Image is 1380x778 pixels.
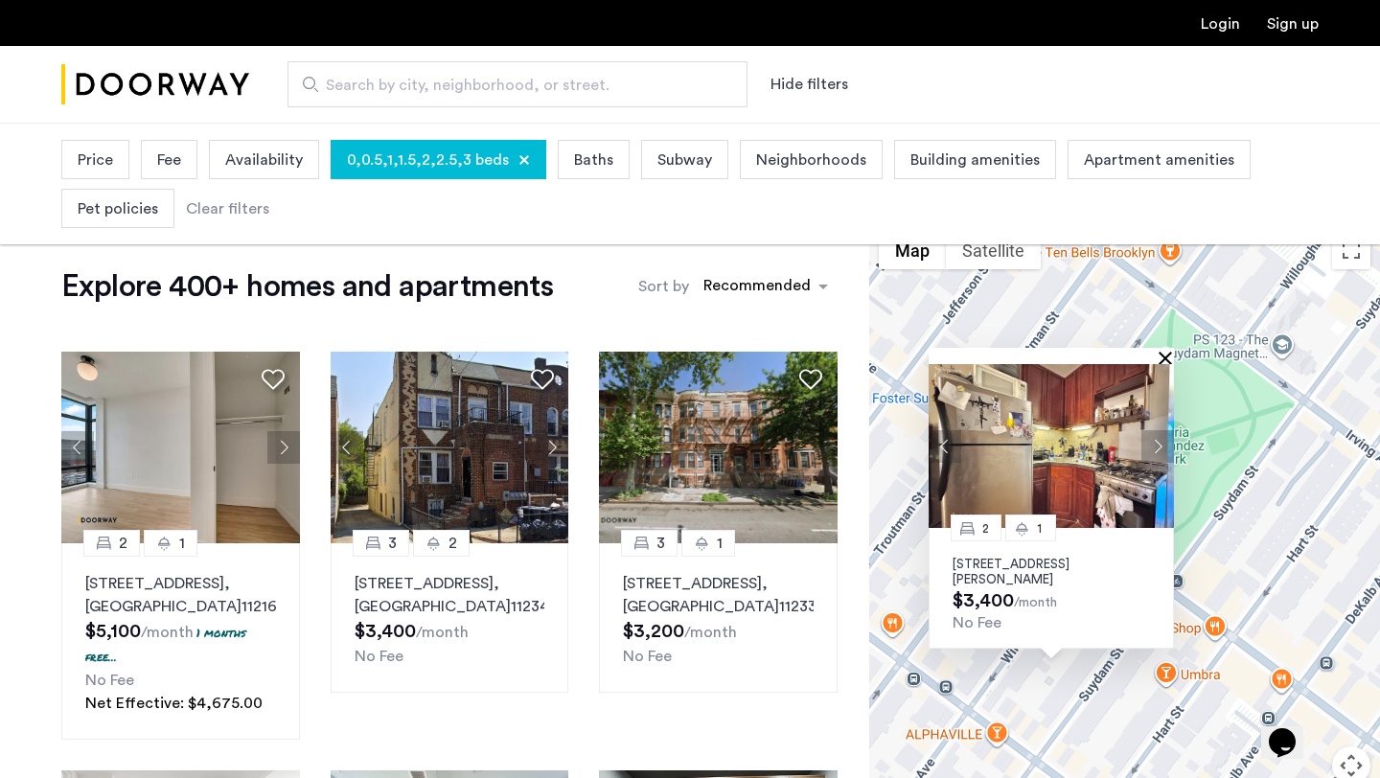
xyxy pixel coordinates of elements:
a: Cazamio Logo [61,49,249,121]
div: Recommended [701,274,811,302]
span: Building amenities [910,149,1040,172]
iframe: chat widget [1261,701,1322,759]
span: Search by city, neighborhood, or street. [326,74,694,97]
button: Show satellite imagery [946,231,1041,269]
sub: /month [416,625,469,640]
span: 2 [119,532,127,555]
span: 1 [1037,522,1042,535]
input: Apartment Search [287,61,747,107]
p: [STREET_ADDRESS] 11234 [355,572,545,618]
span: No Fee [85,673,134,688]
img: 2013_638508884260798820.jpeg [599,352,838,543]
span: 3 [388,532,397,555]
span: Subway [657,149,712,172]
button: Next apartment [1141,430,1174,463]
sub: /month [1014,596,1057,609]
button: Close [1162,351,1176,364]
img: Apartment photo [929,364,1174,528]
div: Clear filters [186,197,269,220]
a: 31[STREET_ADDRESS], [GEOGRAPHIC_DATA]11233No Fee [599,543,838,693]
span: Availability [225,149,303,172]
button: Previous apartment [929,430,961,463]
button: Previous apartment [331,431,363,464]
img: 2016_638484540295233130.jpeg [331,352,569,543]
span: Neighborhoods [756,149,866,172]
h1: Explore 400+ homes and apartments [61,267,553,306]
span: $3,400 [953,591,1014,610]
span: Pet policies [78,197,158,220]
button: Previous apartment [61,431,94,464]
sub: /month [684,625,737,640]
button: Show street map [879,231,946,269]
span: 2 [448,532,457,555]
ng-select: sort-apartment [694,269,838,304]
button: Show or hide filters [770,73,848,96]
p: [STREET_ADDRESS] 11233 [623,572,814,618]
span: 1 [179,532,185,555]
a: 21[STREET_ADDRESS], [GEOGRAPHIC_DATA]112161 months free...No FeeNet Effective: $4,675.00 [61,543,300,740]
span: 2 [982,522,989,535]
label: Sort by [638,275,689,298]
span: 0,0.5,1,1.5,2,2.5,3 beds [347,149,509,172]
span: 3 [656,532,665,555]
span: No Fee [953,615,1001,630]
span: No Fee [623,649,672,664]
span: $3,400 [355,622,416,641]
span: Price [78,149,113,172]
button: Next apartment [536,431,568,464]
a: Login [1201,16,1240,32]
span: Baths [574,149,613,172]
button: Next apartment [267,431,300,464]
sub: /month [141,625,194,640]
button: Toggle fullscreen view [1332,231,1370,269]
img: 2016_638673975962267132.jpeg [61,352,300,543]
span: $5,100 [85,622,141,641]
a: 32[STREET_ADDRESS], [GEOGRAPHIC_DATA]11234No Fee [331,543,569,693]
span: Net Effective: $4,675.00 [85,696,263,711]
span: Fee [157,149,181,172]
span: Apartment amenities [1084,149,1234,172]
p: [STREET_ADDRESS][PERSON_NAME] [953,557,1150,587]
p: [STREET_ADDRESS] 11216 [85,572,276,618]
a: Registration [1267,16,1319,32]
span: No Fee [355,649,403,664]
img: logo [61,49,249,121]
span: 1 [717,532,723,555]
span: $3,200 [623,622,684,641]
